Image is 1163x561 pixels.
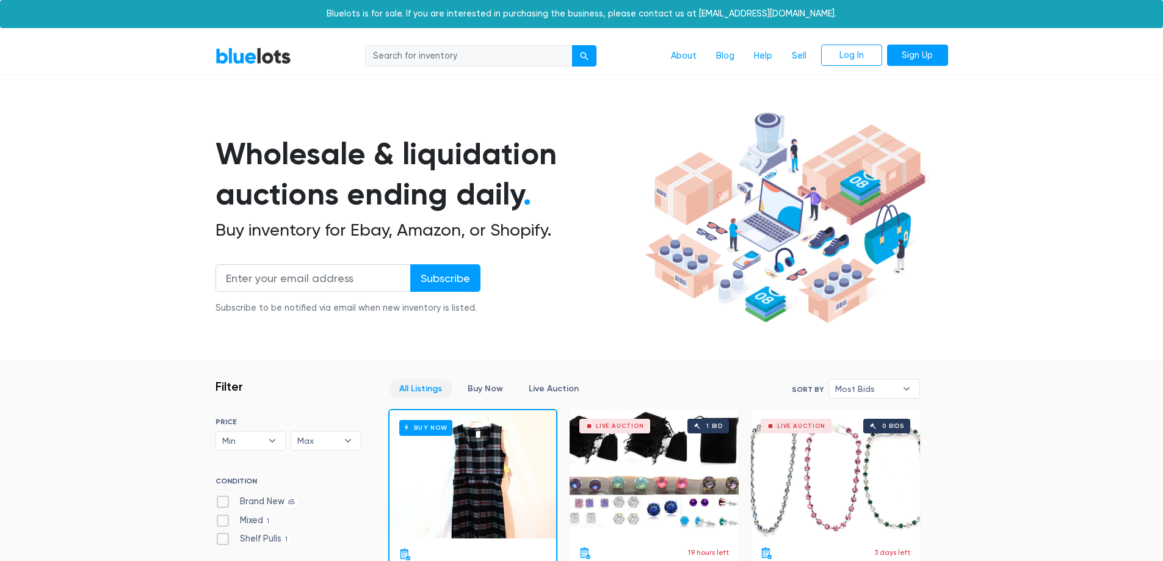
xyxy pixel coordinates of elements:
[284,498,299,507] span: 65
[894,380,919,398] b: ▾
[792,384,824,395] label: Sort By
[518,379,589,398] a: Live Auction
[706,45,744,68] a: Blog
[457,379,513,398] a: Buy Now
[882,423,904,429] div: 0 bids
[281,535,292,545] span: 1
[216,495,299,509] label: Brand New
[751,409,920,537] a: Live Auction 0 bids
[640,107,930,329] img: hero-ee84e7d0318cb26816c560f6b4441b76977f77a177738b4e94f68c95b2b83dbb.png
[399,420,452,435] h6: Buy Now
[410,264,480,292] input: Subscribe
[661,45,706,68] a: About
[216,220,640,241] h2: Buy inventory for Ebay, Amazon, or Shopify.
[782,45,816,68] a: Sell
[216,47,291,65] a: BlueLots
[706,423,723,429] div: 1 bid
[297,432,338,450] span: Max
[570,409,739,537] a: Live Auction 1 bid
[263,516,274,526] span: 1
[259,432,285,450] b: ▾
[744,45,782,68] a: Help
[216,418,361,426] h6: PRICE
[216,477,361,490] h6: CONDITION
[216,302,480,315] div: Subscribe to be notified via email when new inventory is listed.
[335,432,361,450] b: ▾
[216,514,274,527] label: Mixed
[887,45,948,67] a: Sign Up
[216,532,292,546] label: Shelf Pulls
[216,264,411,292] input: Enter your email address
[389,410,556,538] a: Buy Now
[874,547,910,558] p: 3 days left
[777,423,825,429] div: Live Auction
[821,45,882,67] a: Log In
[835,380,896,398] span: Most Bids
[365,45,573,67] input: Search for inventory
[523,176,531,212] span: .
[216,379,243,394] h3: Filter
[222,432,263,450] span: Min
[596,423,644,429] div: Live Auction
[688,547,729,558] p: 19 hours left
[216,134,640,215] h1: Wholesale & liquidation auctions ending daily
[389,379,452,398] a: All Listings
